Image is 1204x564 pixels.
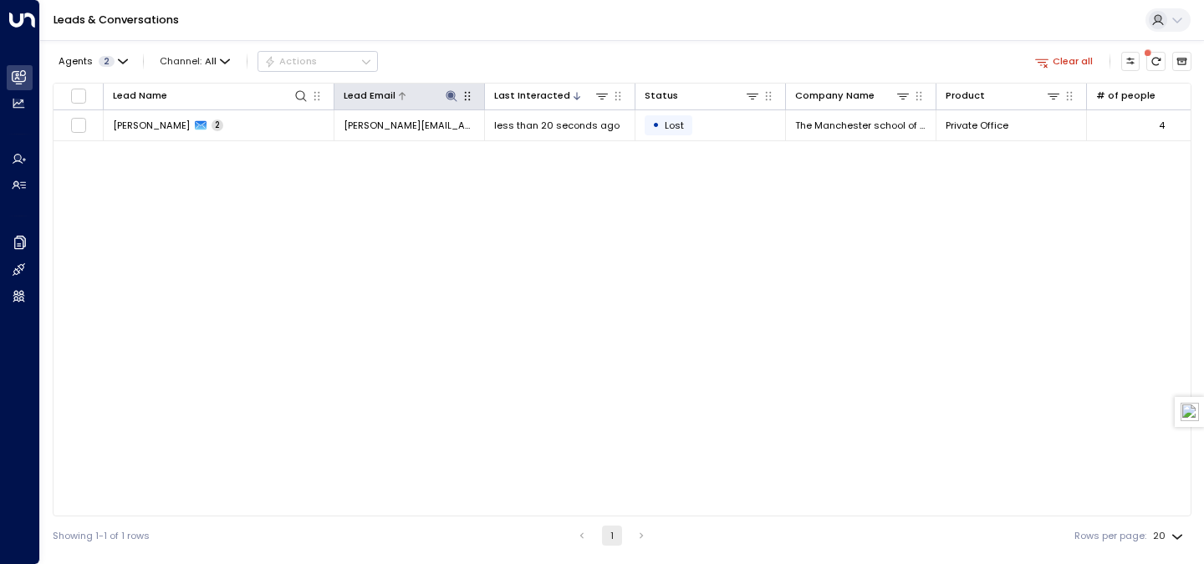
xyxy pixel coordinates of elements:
[946,88,985,104] div: Product
[258,51,378,71] button: Actions
[1029,52,1099,70] button: Clear all
[54,13,179,27] a: Leads & Conversations
[1096,88,1156,104] div: # of people
[59,57,93,66] span: Agents
[946,119,1008,132] span: Private Office
[113,88,309,104] div: Lead Name
[155,52,236,70] button: Channel:All
[53,52,132,70] button: Agents2
[795,88,875,104] div: Company Name
[1159,119,1165,132] div: 4
[602,526,622,546] button: page 1
[258,51,378,71] div: Button group with a nested menu
[1172,52,1191,71] button: Archived Leads
[53,529,150,543] div: Showing 1-1 of 1 rows
[155,52,236,70] span: Channel:
[795,88,911,104] div: Company Name
[946,88,1061,104] div: Product
[113,119,190,132] span: Jonathan Andrew Burniston
[1146,52,1166,71] span: There are new threads available. Refresh the grid to view the latest updates.
[344,88,459,104] div: Lead Email
[1074,529,1146,543] label: Rows per page:
[1153,526,1186,546] div: 20
[344,119,475,132] span: jonathan.burniston@icloud.com
[494,88,610,104] div: Last Interacted
[212,119,223,131] span: 2
[645,88,678,104] div: Status
[1121,52,1140,71] button: Customize
[645,88,760,104] div: Status
[344,88,395,104] div: Lead Email
[264,55,317,67] div: Actions
[652,114,660,136] div: •
[571,526,652,546] nav: pagination navigation
[494,88,570,104] div: Last Interacted
[494,119,620,132] span: less than 20 seconds ago
[665,119,684,132] span: Lost
[70,117,87,134] span: Toggle select row
[99,56,115,67] span: 2
[113,88,167,104] div: Lead Name
[205,56,217,67] span: All
[795,119,926,132] span: The Manchester school of costume
[70,88,87,104] span: Toggle select all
